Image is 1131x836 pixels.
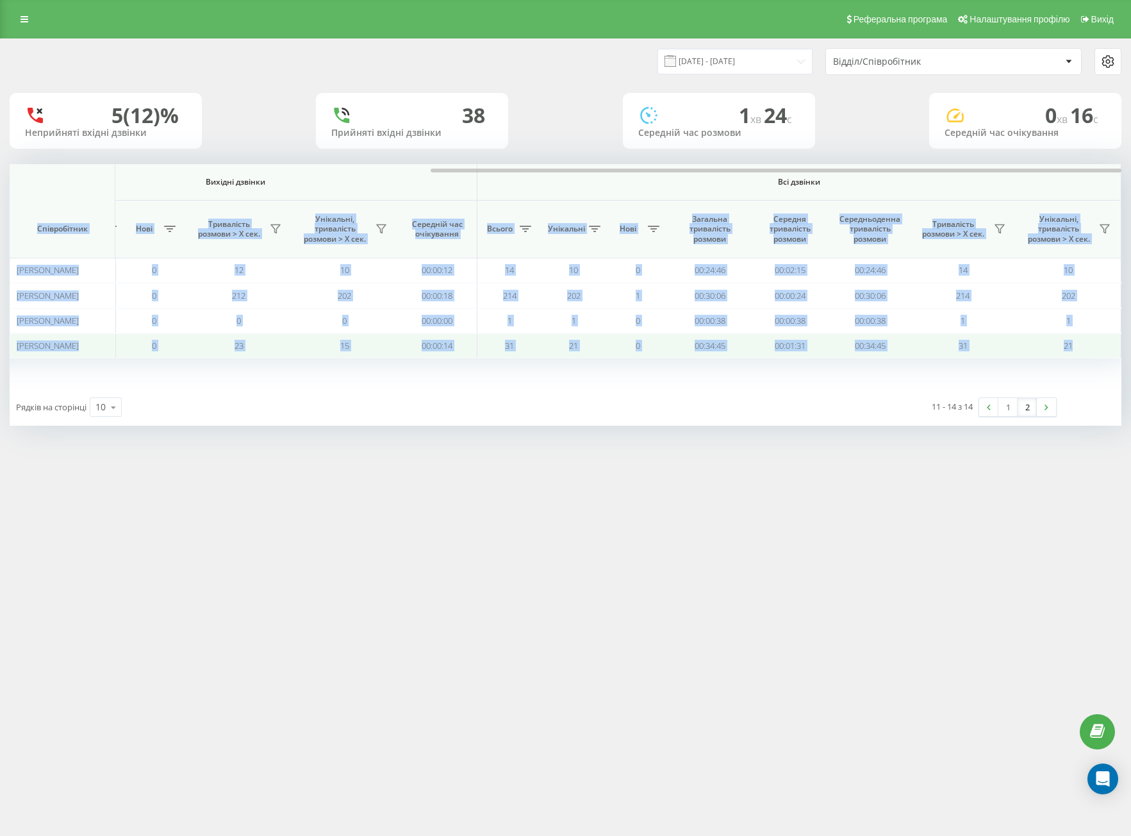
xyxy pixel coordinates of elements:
span: 31 [505,340,514,351]
td: 00:00:24 [750,283,830,308]
span: Співробітник [21,224,104,234]
td: 00:24:46 [670,258,750,283]
span: 0 [152,340,156,351]
td: 00:01:31 [750,333,830,358]
span: c [1093,112,1098,126]
span: 202 [1062,290,1075,301]
span: Реферальна програма [854,14,948,24]
span: 10 [569,264,578,276]
span: 0 [342,315,347,326]
td: 00:30:06 [830,283,910,308]
span: Рядків на сторінці [16,401,87,413]
span: Налаштування профілю [970,14,1069,24]
span: Загальна тривалість розмови [679,214,740,244]
span: 0 [1045,101,1070,129]
span: Нові [128,224,160,234]
span: Всього [484,224,516,234]
div: 10 [95,401,106,414]
span: 10 [1064,264,1073,276]
span: [PERSON_NAME] [17,340,79,351]
span: Середня тривалість розмови [759,214,820,244]
span: 212 [232,290,245,301]
div: Open Intercom Messenger [1087,764,1118,794]
span: 0 [152,290,156,301]
span: Тривалість розмови > Х сек. [916,219,990,239]
td: 00:00:18 [397,283,477,308]
td: 00:02:15 [750,258,830,283]
span: 14 [505,264,514,276]
td: 00:24:46 [830,258,910,283]
span: 0 [152,315,156,326]
td: 00:00:14 [397,333,477,358]
div: Прийняті вхідні дзвінки [331,128,493,138]
span: 16 [1070,101,1098,129]
span: Нові [612,224,644,234]
span: 12 [235,264,244,276]
a: 2 [1018,398,1037,416]
span: [PERSON_NAME] [17,264,79,276]
span: c [787,112,792,126]
div: 11 - 14 з 14 [932,400,973,413]
span: [PERSON_NAME] [17,315,79,326]
span: 10 [340,264,349,276]
div: 38 [462,103,485,128]
span: Унікальні, тривалість розмови > Х сек. [298,214,372,244]
span: 202 [567,290,581,301]
span: 1 [636,290,640,301]
span: Середньоденна тривалість розмови [839,214,900,244]
td: 00:00:38 [750,308,830,333]
span: Вихід [1091,14,1114,24]
span: 214 [956,290,970,301]
td: 00:00:38 [670,308,750,333]
td: 00:30:06 [670,283,750,308]
span: 14 [959,264,968,276]
span: 1 [1066,315,1071,326]
span: хв [1057,112,1070,126]
span: 0 [636,340,640,351]
td: 00:00:38 [830,308,910,333]
span: Середній час очікування [407,219,467,239]
span: 15 [340,340,349,351]
div: Відділ/Співробітник [833,56,986,67]
span: 214 [503,290,516,301]
span: Вихідні дзвінки [24,177,447,187]
td: 00:00:12 [397,258,477,283]
span: 1 [572,315,576,326]
span: 202 [338,290,351,301]
div: Середній час очікування [945,128,1106,138]
span: Унікальні [548,224,585,234]
span: 1 [961,315,965,326]
td: 00:00:00 [397,308,477,333]
span: 24 [764,101,792,129]
span: 21 [1064,340,1073,351]
span: 0 [236,315,241,326]
span: 21 [569,340,578,351]
td: 00:34:45 [830,333,910,358]
span: 0 [636,264,640,276]
span: Тривалість розмови > Х сек. [192,219,266,239]
a: 1 [998,398,1018,416]
span: 1 [739,101,764,129]
span: Унікальні, тривалість розмови > Х сек. [1022,214,1095,244]
span: 0 [152,264,156,276]
td: 00:34:45 [670,333,750,358]
span: [PERSON_NAME] [17,290,79,301]
span: 1 [508,315,512,326]
span: хв [750,112,764,126]
div: Неприйняті вхідні дзвінки [25,128,186,138]
span: 23 [235,340,244,351]
div: Середній час розмови [638,128,800,138]
span: 0 [636,315,640,326]
span: Всі дзвінки [515,177,1083,187]
div: 5 (12)% [111,103,179,128]
span: 31 [959,340,968,351]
